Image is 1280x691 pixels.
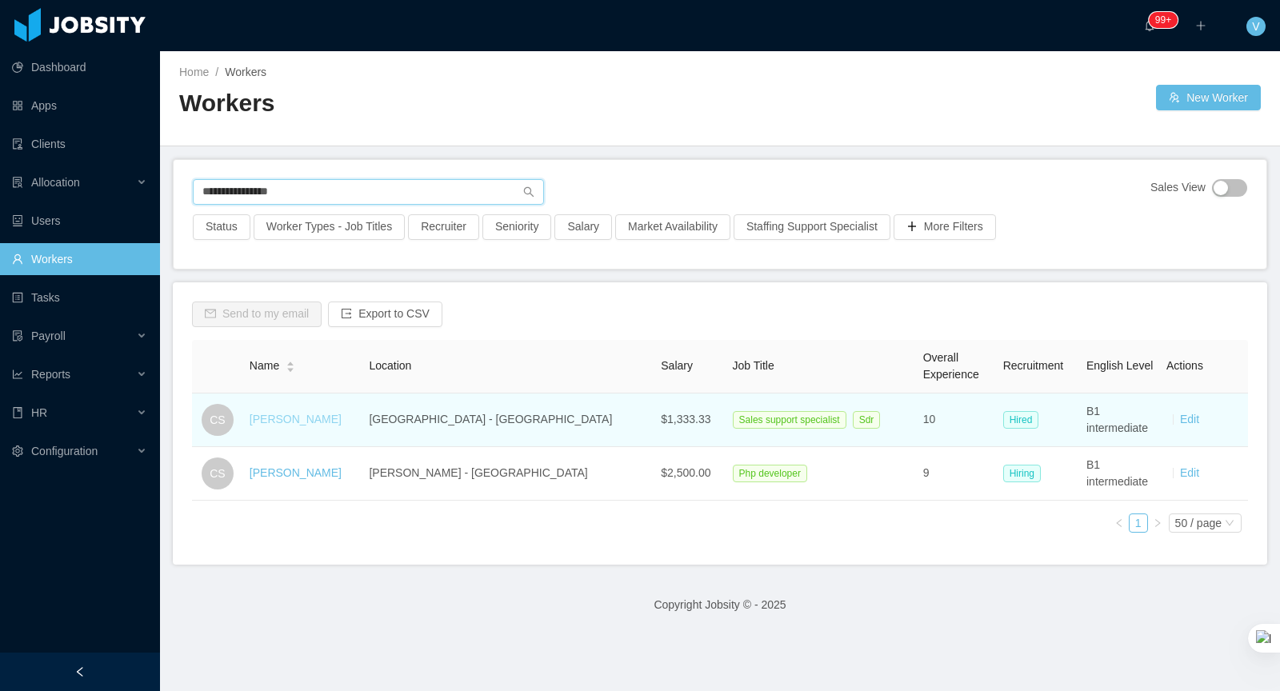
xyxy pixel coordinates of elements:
i: icon: file-protect [12,330,23,342]
li: 1 [1129,513,1148,533]
div: Sort [286,359,295,370]
div: 50 / page [1175,514,1222,532]
span: / [215,66,218,78]
sup: 912 [1149,12,1178,28]
span: Sales View [1150,179,1206,197]
td: [GEOGRAPHIC_DATA] - [GEOGRAPHIC_DATA] [362,393,654,447]
td: B1 intermediate [1080,393,1160,447]
i: icon: bell [1144,20,1155,31]
td: B1 intermediate [1080,447,1160,501]
span: CS [210,404,225,436]
span: English Level [1086,359,1153,372]
button: Staffing Support Specialist [734,214,890,240]
button: Recruiter [408,214,479,240]
i: icon: right [1153,518,1162,528]
span: Overall Experience [923,351,979,381]
span: Payroll [31,330,66,342]
i: icon: setting [12,445,23,457]
li: Next Page [1148,513,1167,533]
button: Market Availability [615,214,730,240]
span: Configuration [31,445,98,457]
span: Sdr [853,411,881,429]
a: Hiring [1003,466,1047,479]
span: Actions [1166,359,1203,372]
a: 1 [1130,514,1147,532]
span: Php developer [733,465,807,482]
a: Edit [1180,413,1199,425]
a: Hired [1003,413,1046,425]
a: Home [179,66,209,78]
span: CS [210,457,225,489]
a: icon: appstoreApps [12,90,147,122]
button: icon: usergroup-addNew Worker [1156,85,1261,110]
td: 10 [917,393,997,447]
i: icon: line-chart [12,369,23,380]
a: icon: auditClients [12,128,147,160]
a: icon: profileTasks [12,282,147,314]
i: icon: solution [12,177,23,188]
span: Hiring [1003,465,1041,482]
a: icon: robotUsers [12,205,147,237]
i: icon: book [12,407,23,418]
button: Status [193,214,250,240]
h2: Workers [179,87,720,120]
span: Name [250,357,279,374]
a: icon: pie-chartDashboard [12,51,147,83]
a: Edit [1180,466,1199,479]
a: [PERSON_NAME] [250,413,342,425]
i: icon: plus [1195,20,1206,31]
span: Allocation [31,176,80,189]
li: Previous Page [1110,513,1129,533]
span: Job Title [733,359,774,372]
span: Sales support specialist [733,411,846,429]
i: icon: left [1114,518,1124,528]
button: icon: plusMore Filters [894,214,996,240]
button: Worker Types - Job Titles [254,214,405,240]
i: icon: caret-down [286,365,295,370]
a: [PERSON_NAME] [250,466,342,479]
a: icon: userWorkers [12,243,147,275]
span: HR [31,406,47,419]
button: icon: exportExport to CSV [328,302,442,327]
span: Hired [1003,411,1039,429]
span: Workers [225,66,266,78]
button: Salary [554,214,612,240]
td: [PERSON_NAME] - [GEOGRAPHIC_DATA] [362,447,654,501]
span: Location [369,359,411,372]
span: $2,500.00 [661,466,710,479]
button: Seniority [482,214,551,240]
span: V [1252,17,1259,36]
footer: Copyright Jobsity © - 2025 [160,577,1280,633]
span: $1,333.33 [661,413,710,425]
span: Reports [31,368,70,381]
span: Recruitment [1003,359,1063,372]
i: icon: down [1225,518,1234,529]
i: icon: caret-up [286,360,295,365]
i: icon: search [523,186,534,198]
td: 9 [917,447,997,501]
span: Salary [661,359,693,372]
